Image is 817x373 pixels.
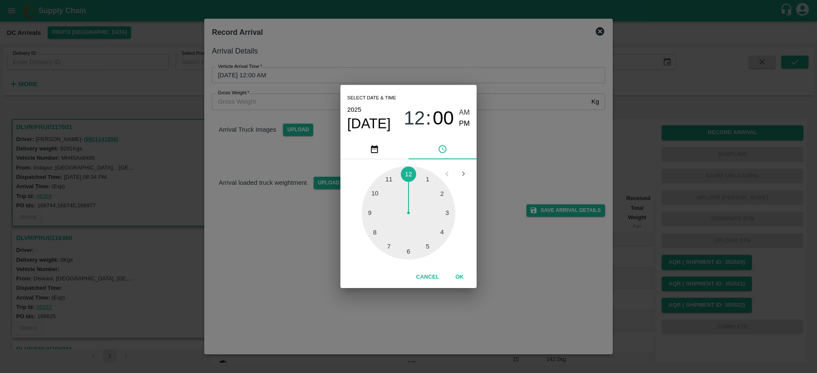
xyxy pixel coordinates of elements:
[433,107,454,129] span: 00
[426,107,431,130] span: :
[347,92,396,105] span: Select date & time
[459,118,470,130] button: PM
[413,270,443,285] button: Cancel
[347,104,361,115] button: 2025
[340,139,408,159] button: pick date
[459,107,470,119] button: AM
[347,115,391,132] button: [DATE]
[404,107,425,130] button: 12
[455,166,471,182] button: Open next view
[446,270,473,285] button: OK
[433,107,454,130] button: 00
[408,139,477,159] button: pick time
[404,107,425,129] span: 12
